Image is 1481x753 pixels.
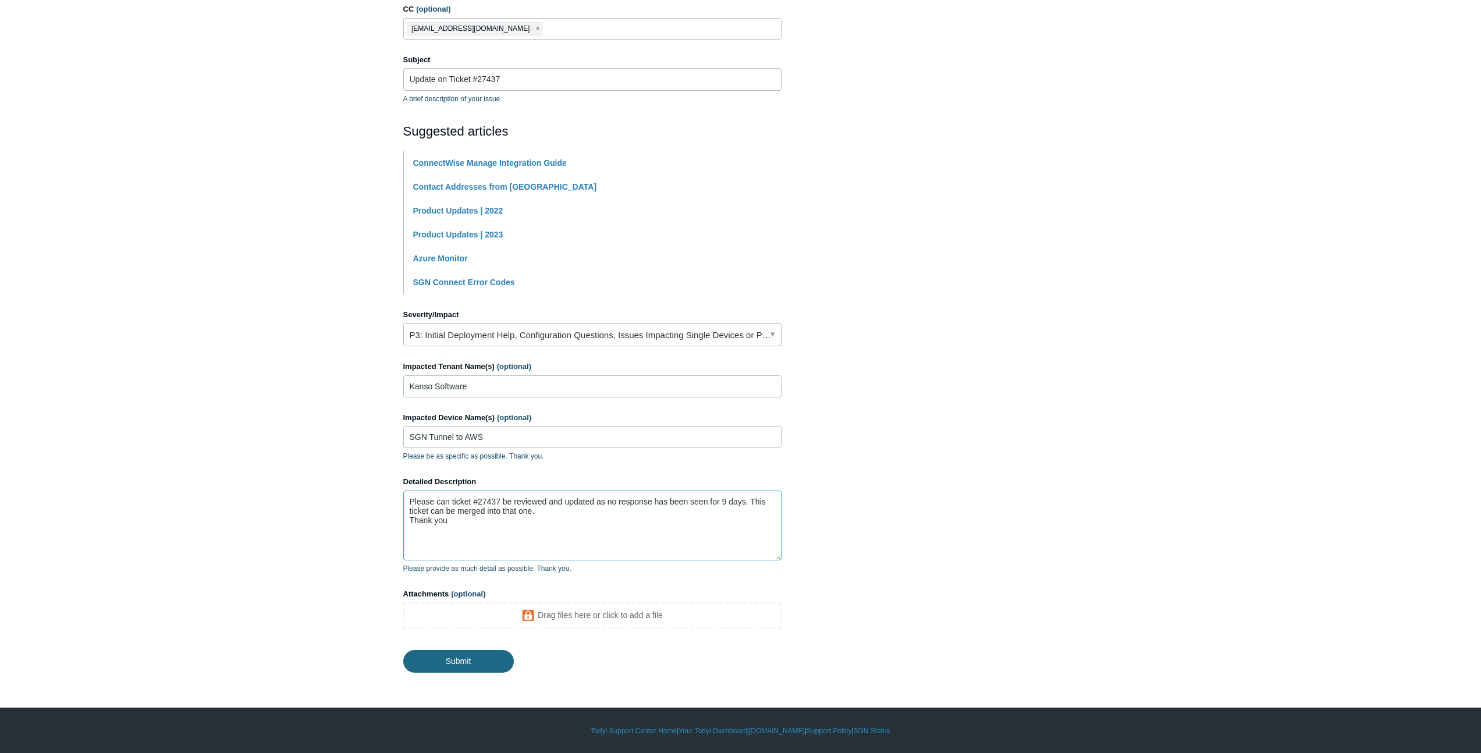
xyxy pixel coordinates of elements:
[413,206,503,215] a: Product Updates | 2022
[413,158,567,168] a: ConnectWise Manage Integration Guide
[403,588,782,600] label: Attachments
[403,54,782,66] label: Subject
[411,22,530,35] span: [EMAIL_ADDRESS][DOMAIN_NAME]
[403,650,514,672] input: Submit
[403,563,782,574] p: Please provide as much detail as possible. Thank you.
[413,254,468,263] a: Azure Monitor
[451,589,485,598] span: (optional)
[535,22,539,35] span: close
[854,726,890,736] a: SGN Status
[416,5,450,13] span: (optional)
[403,323,782,346] a: P3: Initial Deployment Help, Configuration Questions, Issues Impacting Single Devices or Past Out...
[403,361,782,372] label: Impacted Tenant Name(s)
[591,726,677,736] a: Todyl Support Center Home
[403,3,782,15] label: CC
[403,451,782,461] p: Please be as specific as possible. Thank you.
[403,476,782,488] label: Detailed Description
[679,726,747,736] a: Your Todyl Dashboard
[497,362,531,371] span: (optional)
[749,726,805,736] a: [DOMAIN_NAME]
[403,726,1078,736] div: | | | |
[413,230,503,239] a: Product Updates | 2023
[807,726,851,736] a: Support Policy
[413,182,597,191] a: Contact Addresses from [GEOGRAPHIC_DATA]
[403,412,782,424] label: Impacted Device Name(s)
[413,278,515,287] a: SGN Connect Error Codes
[403,309,782,321] label: Severity/Impact
[497,413,531,422] span: (optional)
[403,122,782,141] h2: Suggested articles
[403,94,782,104] p: A brief description of your issue.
